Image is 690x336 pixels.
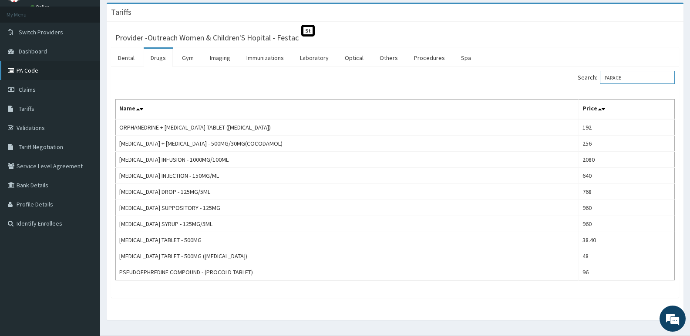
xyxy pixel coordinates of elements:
span: Dashboard [19,47,47,55]
td: 96 [579,264,675,280]
td: [MEDICAL_DATA] DROP - 125MG/5ML [116,184,579,200]
a: Laboratory [293,49,336,67]
textarea: Type your message and hit 'Enter' [4,237,166,268]
h3: Tariffs [111,8,131,16]
td: [MEDICAL_DATA] SYRUP - 125MG/5ML [116,216,579,232]
a: Dental [111,49,141,67]
span: Tariff Negotiation [19,143,63,151]
td: 960 [579,216,675,232]
span: Switch Providers [19,28,63,36]
td: [MEDICAL_DATA] INJECTION - 150MG/ML [116,168,579,184]
input: Search: [600,71,675,84]
td: [MEDICAL_DATA] INFUSION - 1000MG/100ML [116,152,579,168]
td: 768 [579,184,675,200]
a: Spa [454,49,478,67]
td: [MEDICAL_DATA] SUPPOSITORY - 125MG [116,200,579,216]
a: Procedures [407,49,452,67]
td: [MEDICAL_DATA] TABLET - 500MG ([MEDICAL_DATA]) [116,248,579,264]
div: Minimize live chat window [143,4,164,25]
img: d_794563401_company_1708531726252_794563401 [16,43,35,65]
a: Drugs [144,49,173,67]
label: Search: [578,71,675,84]
th: Price [579,100,675,120]
td: ORPHANEDRINE + [MEDICAL_DATA] TABLET ([MEDICAL_DATA]) [116,119,579,136]
span: Claims [19,86,36,93]
a: Imaging [203,49,237,67]
td: 960 [579,200,675,216]
td: 2080 [579,152,675,168]
td: 256 [579,136,675,152]
td: [MEDICAL_DATA] TABLET - 500MG [116,232,579,248]
a: Immunizations [239,49,291,67]
th: Name [116,100,579,120]
h3: Provider - Outreach Women & Children'S Hopital - Festac [115,34,299,42]
td: 48 [579,248,675,264]
a: Optical [338,49,370,67]
a: Gym [175,49,201,67]
span: Tariffs [19,105,34,113]
td: 192 [579,119,675,136]
span: St [301,25,315,37]
td: PSEUDOEPHREDINE COMPOUND - (PROCOLD TABLET) [116,264,579,280]
td: [MEDICAL_DATA] + [MEDICAL_DATA] - 500MG/30MG(COCODAMOL) [116,136,579,152]
td: 640 [579,168,675,184]
div: Chat with us now [45,49,146,60]
td: 38.40 [579,232,675,248]
a: Online [30,4,51,10]
span: We're online! [50,110,120,197]
a: Others [373,49,405,67]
